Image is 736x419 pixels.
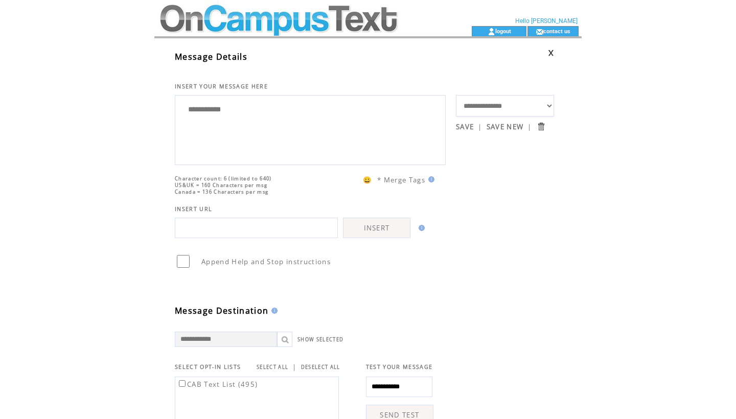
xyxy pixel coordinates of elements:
[175,305,268,316] span: Message Destination
[175,83,268,90] span: INSERT YOUR MESSAGE HERE
[177,380,258,389] label: CAB Text List (495)
[201,257,331,266] span: Append Help and Stop instructions
[175,205,212,213] span: INSERT URL
[268,308,278,314] img: help.gif
[377,175,425,184] span: * Merge Tags
[175,189,268,195] span: Canada = 136 Characters per msg
[488,28,495,36] img: account_icon.gif
[495,28,511,34] a: logout
[366,363,433,370] span: TEST YOUR MESSAGE
[257,364,288,370] a: SELECT ALL
[527,122,532,131] span: |
[478,122,482,131] span: |
[425,176,434,182] img: help.gif
[175,51,247,62] span: Message Details
[343,218,410,238] a: INSERT
[456,122,474,131] a: SAVE
[416,225,425,231] img: help.gif
[292,362,296,371] span: |
[175,363,241,370] span: SELECT OPT-IN LISTS
[175,182,267,189] span: US&UK = 160 Characters per msg
[175,175,272,182] span: Character count: 6 (limited to 640)
[297,336,343,343] a: SHOW SELECTED
[487,122,524,131] a: SAVE NEW
[543,28,570,34] a: contact us
[301,364,340,370] a: DESELECT ALL
[363,175,372,184] span: 😀
[179,380,186,387] input: CAB Text List (495)
[536,28,543,36] img: contact_us_icon.gif
[515,17,578,25] span: Hello [PERSON_NAME]
[536,122,546,131] input: Submit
